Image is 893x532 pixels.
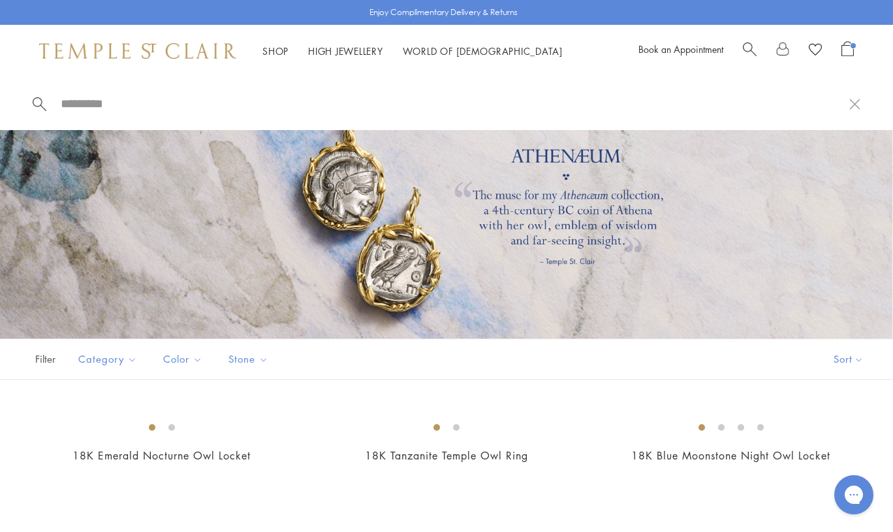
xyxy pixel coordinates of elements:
a: 18K Tanzanite Temple Owl Ring [365,448,528,463]
button: Stone [219,344,278,374]
a: Search [743,41,757,61]
a: Book an Appointment [638,42,723,56]
a: High JewelleryHigh Jewellery [308,44,383,58]
span: Color [157,351,212,367]
a: World of [DEMOGRAPHIC_DATA]World of [DEMOGRAPHIC_DATA] [403,44,563,58]
a: View Wishlist [809,41,822,61]
span: Stone [222,351,278,367]
a: 18K Blue Moonstone Night Owl Locket [631,448,830,463]
a: 18K Emerald Nocturne Owl Locket [72,448,251,463]
button: Category [69,344,147,374]
a: ShopShop [262,44,289,58]
button: Color [153,344,212,374]
a: Open Shopping Bag [841,41,854,61]
button: Show sort by [804,339,893,379]
img: Temple St. Clair [39,43,236,59]
iframe: Gorgias live chat messenger [828,471,880,519]
nav: Main navigation [262,43,563,59]
span: Category [72,351,147,367]
p: Enjoy Complimentary Delivery & Returns [369,6,518,19]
